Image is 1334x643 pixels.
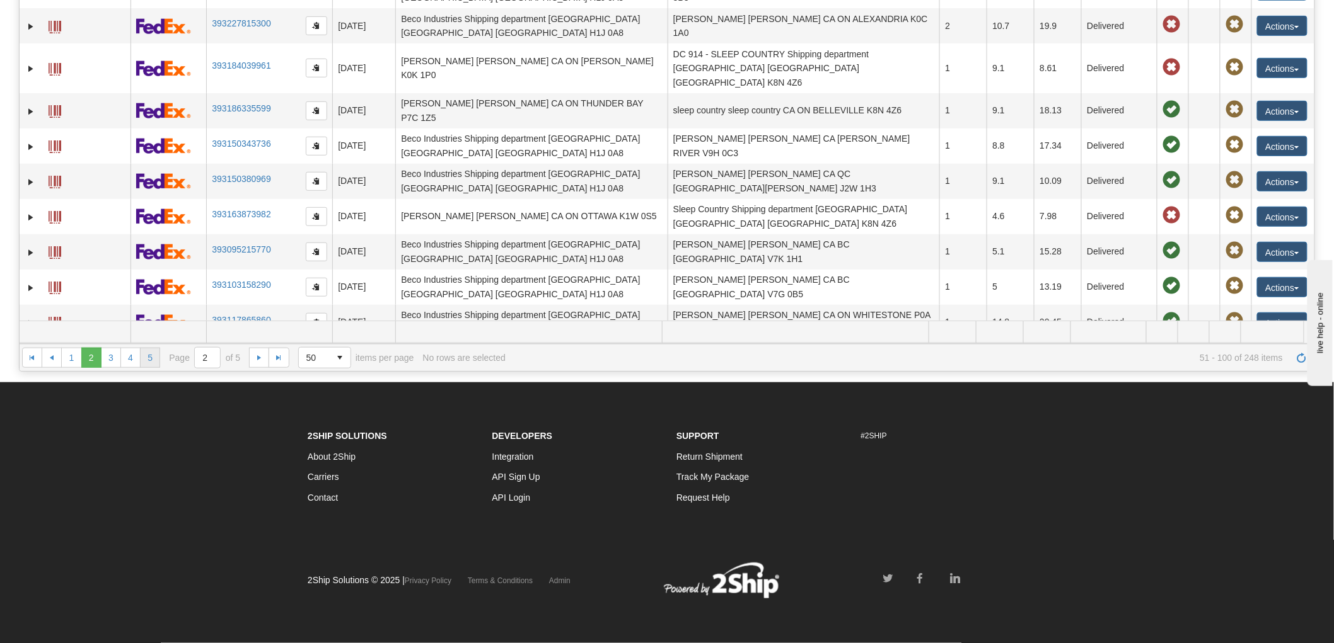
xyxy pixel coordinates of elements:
[332,43,395,93] td: [DATE]
[1081,128,1157,164] td: Delivered
[405,576,451,585] a: Privacy Policy
[668,305,940,340] td: [PERSON_NAME] [PERSON_NAME] CA ON WHITESTONE P0A 1G0
[1081,234,1157,270] td: Delivered
[1034,199,1081,234] td: 7.98
[306,278,327,297] button: Copy to clipboard
[332,199,395,234] td: [DATE]
[1292,348,1312,368] a: Refresh
[212,60,270,71] a: 393184039961
[49,170,61,190] a: Label
[269,348,289,368] a: Go to the last page
[140,348,160,368] a: 5
[332,305,395,340] td: [DATE]
[1163,59,1180,76] span: Late
[1163,171,1180,189] span: On time
[1081,199,1157,234] td: Delivered
[1081,164,1157,199] td: Delivered
[25,140,37,153] a: Expand
[1226,312,1243,330] span: Pickup Not Assigned
[332,128,395,164] td: [DATE]
[136,279,191,295] img: 2 - FedEx Express®
[332,234,395,270] td: [DATE]
[1034,270,1081,305] td: 13.19
[308,492,338,503] a: Contact
[308,472,339,482] a: Carriers
[212,209,270,219] a: 393163873982
[42,348,62,368] a: Go to the previous page
[676,452,743,462] a: Return Shipment
[987,128,1034,164] td: 8.8
[676,431,719,441] strong: Support
[136,18,191,34] img: 2 - FedEx Express®
[668,270,940,305] td: [PERSON_NAME] [PERSON_NAME] CA BC [GEOGRAPHIC_DATA] V7G 0B5
[1163,16,1180,33] span: Late
[169,347,240,368] span: Page of 5
[668,164,940,199] td: [PERSON_NAME] [PERSON_NAME] CA QC [GEOGRAPHIC_DATA][PERSON_NAME] J2W 1H3
[492,472,540,482] a: API Sign Up
[1034,234,1081,270] td: 15.28
[395,93,668,128] td: [PERSON_NAME] [PERSON_NAME] CA ON THUNDER BAY P7C 1Z5
[1257,136,1308,156] button: Actions
[1305,257,1333,385] iframe: chat widget
[395,270,668,305] td: Beco Industries Shipping department [GEOGRAPHIC_DATA] [GEOGRAPHIC_DATA] [GEOGRAPHIC_DATA] H1J 0A8
[212,18,270,28] a: 393227815300
[306,59,327,77] button: Copy to clipboard
[1081,270,1157,305] td: Delivered
[492,492,531,503] a: API Login
[9,11,117,20] div: live help - online
[1034,164,1081,199] td: 10.09
[987,270,1034,305] td: 5
[1226,242,1243,259] span: Pickup Not Assigned
[332,270,395,305] td: [DATE]
[1226,277,1243,295] span: Pickup Not Assigned
[668,8,940,43] td: [PERSON_NAME] [PERSON_NAME] CA ON ALEXANDRIA K0C 1A0
[306,172,327,191] button: Copy to clipboard
[668,93,940,128] td: sleep country sleep country CA ON BELLEVILLE K8N 4Z6
[249,348,269,368] a: Go to the next page
[136,173,191,189] img: 2 - FedEx Express®
[308,431,387,441] strong: 2Ship Solutions
[306,207,327,226] button: Copy to clipboard
[1257,277,1308,297] button: Actions
[25,246,37,259] a: Expand
[1257,101,1308,121] button: Actions
[120,348,141,368] a: 4
[549,576,571,585] a: Admin
[1226,101,1243,118] span: Pickup Not Assigned
[136,60,191,76] img: 2 - FedEx Express®
[306,101,327,120] button: Copy to clipboard
[195,348,220,368] input: Page 2
[212,244,270,254] a: 393095215770
[1034,43,1081,93] td: 8.61
[332,8,395,43] td: [DATE]
[136,314,191,330] img: 2 - FedEx Express®
[25,282,37,294] a: Expand
[1257,16,1308,36] button: Actions
[49,276,61,296] a: Label
[1034,128,1081,164] td: 17.34
[1257,242,1308,262] button: Actions
[306,137,327,156] button: Copy to clipboard
[1081,93,1157,128] td: Delivered
[308,452,356,462] a: About 2Ship
[1257,58,1308,78] button: Actions
[676,472,749,482] a: Track My Package
[861,432,1027,440] h6: #2SHIP
[332,164,395,199] td: [DATE]
[49,100,61,120] a: Label
[81,348,101,368] span: Page 2
[1034,93,1081,128] td: 18.13
[1034,305,1081,340] td: 20.45
[25,176,37,188] a: Expand
[25,211,37,224] a: Expand
[25,317,37,329] a: Expand
[395,8,668,43] td: Beco Industries Shipping department [GEOGRAPHIC_DATA] [GEOGRAPHIC_DATA] [GEOGRAPHIC_DATA] H1J 0A8
[306,313,327,332] button: Copy to clipboard
[939,93,987,128] td: 1
[395,164,668,199] td: Beco Industries Shipping department [GEOGRAPHIC_DATA] [GEOGRAPHIC_DATA] [GEOGRAPHIC_DATA] H1J 0A8
[212,280,270,290] a: 393103158290
[212,174,270,184] a: 393150380969
[306,351,323,364] span: 50
[306,16,327,35] button: Copy to clipboard
[492,452,534,462] a: Integration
